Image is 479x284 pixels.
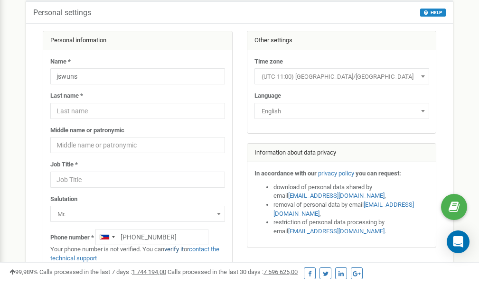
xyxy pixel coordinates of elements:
[318,170,354,177] a: privacy policy
[9,268,38,275] span: 99,989%
[96,229,118,245] div: Telephone country code
[273,201,429,218] li: removal of personal data by email ,
[168,268,298,275] span: Calls processed in the last 30 days :
[288,192,385,199] a: [EMAIL_ADDRESS][DOMAIN_NAME]
[132,268,166,275] u: 1 744 194,00
[50,160,78,169] label: Job Title *
[50,68,225,84] input: Name
[254,103,429,119] span: English
[263,268,298,275] u: 7 596 625,00
[247,144,436,163] div: Information about data privacy
[33,9,91,17] h5: Personal settings
[95,229,208,245] input: +1-800-555-55-55
[50,195,77,204] label: Salutation
[164,246,184,253] a: verify it
[50,206,225,222] span: Mr.
[288,228,385,235] a: [EMAIL_ADDRESS][DOMAIN_NAME]
[50,246,219,262] a: contact the technical support
[447,230,470,253] div: Open Intercom Messenger
[50,172,225,188] input: Job Title
[43,31,232,50] div: Personal information
[258,70,426,83] span: (UTC-11:00) Pacific/Midway
[50,126,124,135] label: Middle name or patronymic
[254,57,283,66] label: Time zone
[273,218,429,236] li: restriction of personal data processing by email .
[258,105,426,118] span: English
[254,170,317,177] strong: In accordance with our
[273,201,414,217] a: [EMAIL_ADDRESS][DOMAIN_NAME]
[50,245,225,263] p: Your phone number is not verified. You can or
[50,233,94,242] label: Phone number *
[50,57,71,66] label: Name *
[420,9,446,17] button: HELP
[50,103,225,119] input: Last name
[50,92,83,101] label: Last name *
[39,268,166,275] span: Calls processed in the last 7 days :
[54,208,222,221] span: Mr.
[254,68,429,84] span: (UTC-11:00) Pacific/Midway
[273,183,429,201] li: download of personal data shared by email ,
[254,92,281,101] label: Language
[356,170,401,177] strong: you can request:
[247,31,436,50] div: Other settings
[50,137,225,153] input: Middle name or patronymic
